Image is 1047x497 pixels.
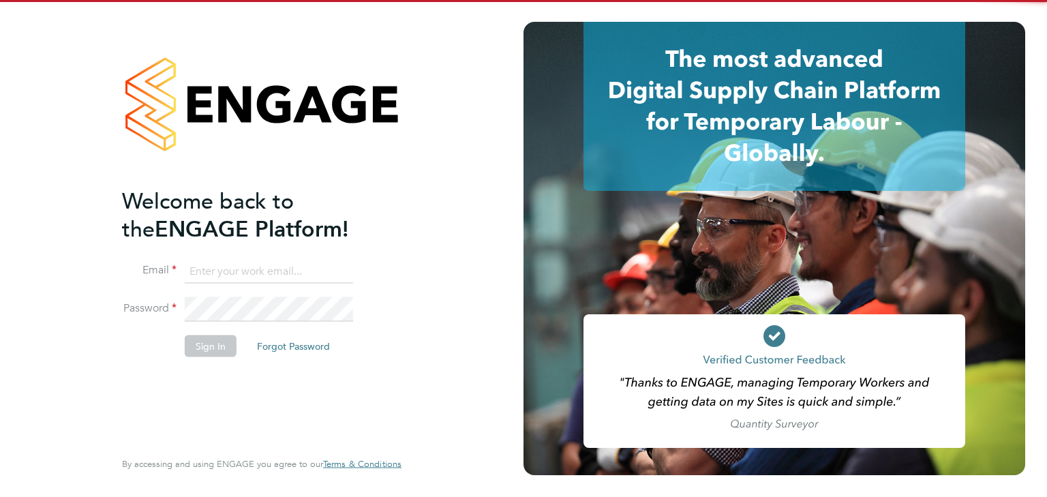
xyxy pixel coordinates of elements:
span: Terms & Conditions [323,458,401,470]
button: Sign In [185,335,237,357]
label: Email [122,263,177,277]
h2: ENGAGE Platform! [122,187,388,243]
span: Welcome back to the [122,187,294,242]
span: By accessing and using ENGAGE you agree to our [122,458,401,470]
input: Enter your work email... [185,259,353,284]
button: Forgot Password [246,335,341,357]
label: Password [122,301,177,316]
a: Terms & Conditions [323,459,401,470]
